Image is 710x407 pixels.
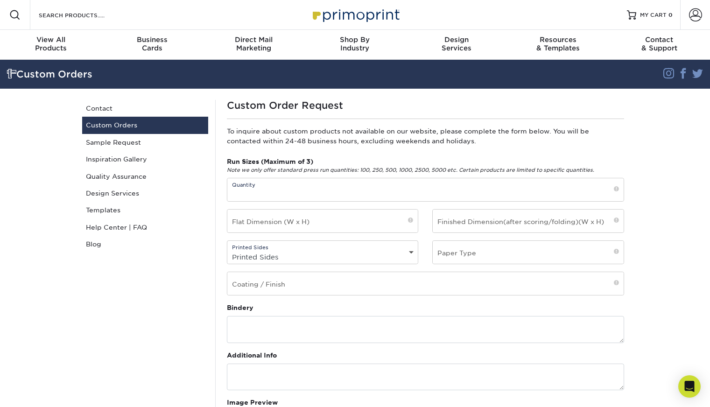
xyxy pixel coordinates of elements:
[227,304,253,311] strong: Bindery
[227,100,624,111] h1: Custom Order Request
[309,5,402,25] img: Primoprint
[101,35,203,52] div: Cards
[640,11,667,19] span: MY CART
[406,35,507,44] span: Design
[609,35,710,52] div: & Support
[304,35,406,44] span: Shop By
[227,399,278,406] strong: Image Preview
[38,9,129,21] input: SEARCH PRODUCTS.....
[203,30,304,60] a: Direct MailMarketing
[678,375,701,398] div: Open Intercom Messenger
[203,35,304,44] span: Direct Mail
[82,236,208,253] a: Blog
[82,219,208,236] a: Help Center | FAQ
[82,168,208,185] a: Quality Assurance
[82,151,208,168] a: Inspiration Gallery
[82,100,208,117] a: Contact
[101,35,203,44] span: Business
[304,30,406,60] a: Shop ByIndustry
[82,202,208,218] a: Templates
[304,35,406,52] div: Industry
[82,117,208,133] a: Custom Orders
[507,35,608,52] div: & Templates
[609,30,710,60] a: Contact& Support
[101,30,203,60] a: BusinessCards
[406,35,507,52] div: Services
[227,351,277,359] strong: Additional Info
[82,134,208,151] a: Sample Request
[406,30,507,60] a: DesignServices
[227,126,624,146] p: To inquire about custom products not available on our website, please complete the form below. Yo...
[609,35,710,44] span: Contact
[82,185,208,202] a: Design Services
[227,158,313,165] strong: Run Sizes (Maximum of 3)
[507,35,608,44] span: Resources
[227,167,594,173] em: Note we only offer standard press run quantities: 100, 250, 500, 1000, 2500, 5000 etc. Certain pr...
[203,35,304,52] div: Marketing
[507,30,608,60] a: Resources& Templates
[668,12,673,18] span: 0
